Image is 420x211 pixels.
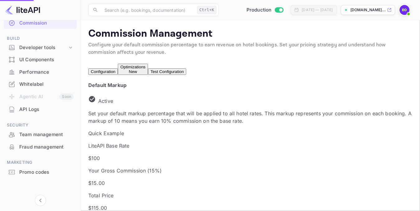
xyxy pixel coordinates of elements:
a: Commission [4,17,77,29]
div: Developer tools [4,42,77,53]
div: Developer tools [19,44,67,51]
div: Fraud management [19,144,74,151]
div: [DATE] — [DATE] [302,7,333,13]
div: Switch to Sandbox mode [244,7,286,14]
p: Your Gross Commission ( 15 %) [88,167,413,174]
p: [DOMAIN_NAME]... [350,7,386,13]
div: API Logs [19,106,74,113]
div: Performance [19,69,74,76]
div: Whitelabel [19,81,74,88]
p: $100 [88,154,413,162]
span: Build [4,35,77,42]
a: UI Components [4,54,77,65]
div: Promo codes [4,166,77,178]
div: API Logs [4,103,77,116]
span: Production [247,7,272,14]
p: Total Price [88,192,413,199]
div: UI Components [4,54,77,66]
span: Security [4,122,77,129]
a: Performance [4,66,77,78]
a: Promo codes [4,166,77,178]
p: Set your default markup percentage that will be applied to all hotel rates. This markup represent... [88,110,413,125]
div: Promo codes [19,169,74,176]
a: Fraud management [4,141,77,153]
img: Elvis Okumu [399,5,409,15]
div: Commission [19,20,74,27]
span: Active [96,98,116,104]
div: Optimizations [120,65,145,74]
div: Team management [19,131,74,138]
p: $ 15.00 [88,179,413,187]
button: Collapse navigation [35,195,46,206]
p: Quick Example [88,130,413,137]
h4: Default Markup [88,81,413,89]
p: Configure your default commission percentage to earn revenue on hotel bookings. Set your pricing ... [88,41,413,56]
input: Search (e.g. bookings, documentation) [101,4,195,16]
a: Whitelabel [4,78,77,90]
div: Ctrl+K [197,6,216,14]
p: LiteAPI Base Rate [88,142,413,149]
p: Commission Management [88,28,413,40]
span: Marketing [4,159,77,166]
div: Team management [4,129,77,141]
button: Test Configuration [148,68,186,75]
a: Team management [4,129,77,140]
span: New [126,69,140,74]
a: API Logs [4,103,77,115]
button: Configuration [88,68,118,75]
img: LiteAPI logo [5,5,40,15]
div: Whitelabel [4,78,77,90]
div: UI Components [19,56,74,63]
